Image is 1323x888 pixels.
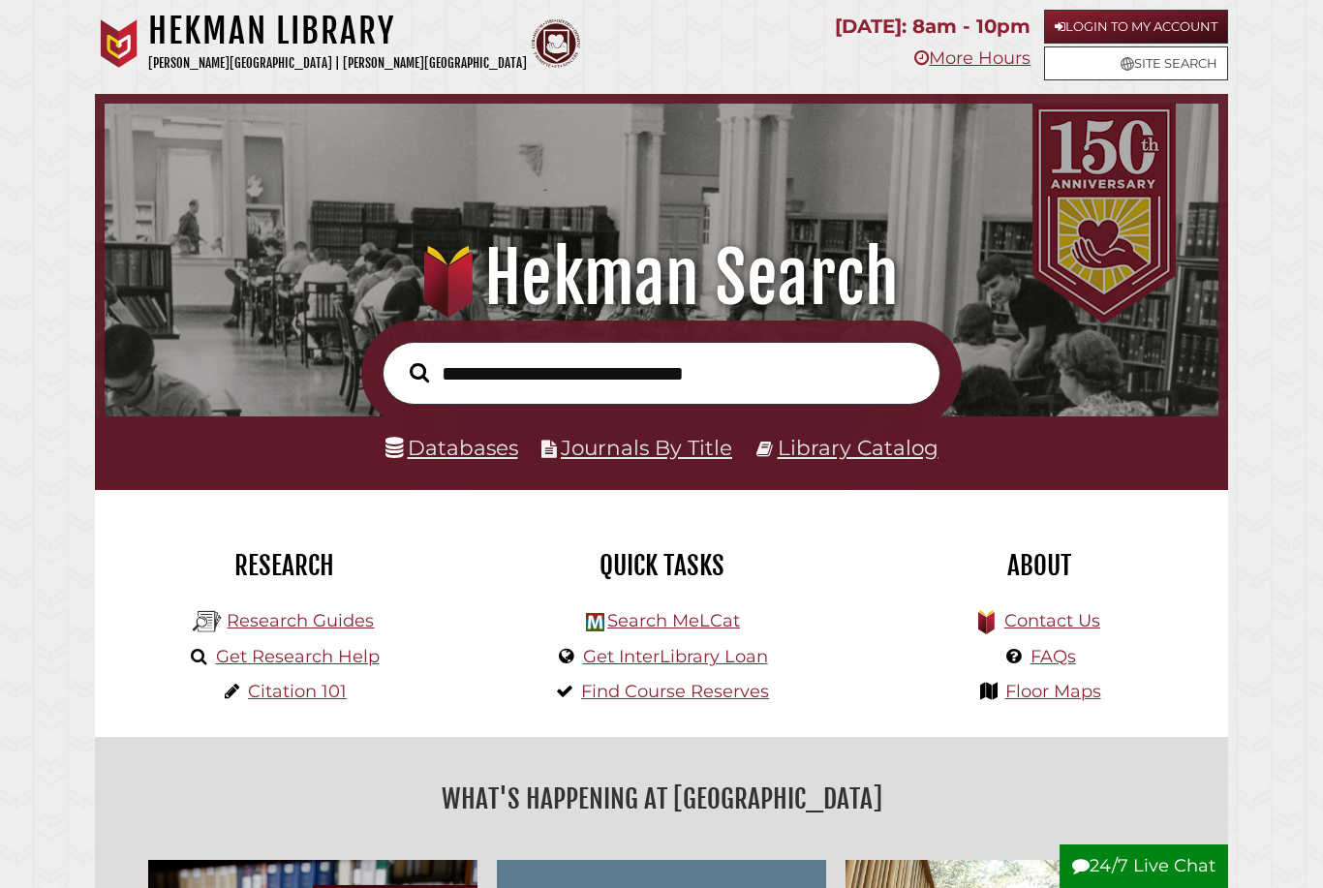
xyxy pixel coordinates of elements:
a: Research Guides [227,610,374,631]
a: Search MeLCat [607,610,740,631]
a: Databases [385,435,518,460]
h1: Hekman Search [124,235,1198,321]
a: Login to My Account [1044,10,1228,44]
img: Calvin Theological Seminary [532,19,580,68]
p: [PERSON_NAME][GEOGRAPHIC_DATA] | [PERSON_NAME][GEOGRAPHIC_DATA] [148,52,527,75]
i: Search [410,362,429,383]
a: Floor Maps [1005,681,1101,702]
a: Library Catalog [778,435,938,460]
h1: Hekman Library [148,10,527,52]
img: Calvin University [95,19,143,68]
a: More Hours [914,47,1031,69]
a: FAQs [1031,646,1076,667]
a: Journals By Title [561,435,732,460]
a: Citation 101 [248,681,347,702]
h2: Research [109,549,458,582]
img: Hekman Library Logo [193,607,222,636]
h2: Quick Tasks [487,549,836,582]
a: Get InterLibrary Loan [583,646,768,667]
img: Hekman Library Logo [586,613,604,631]
a: Find Course Reserves [581,681,769,702]
h2: What's Happening at [GEOGRAPHIC_DATA] [109,777,1214,821]
a: Get Research Help [216,646,380,667]
p: [DATE]: 8am - 10pm [835,10,1031,44]
a: Site Search [1044,46,1228,80]
a: Contact Us [1004,610,1100,631]
button: Search [400,357,439,387]
h2: About [865,549,1214,582]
